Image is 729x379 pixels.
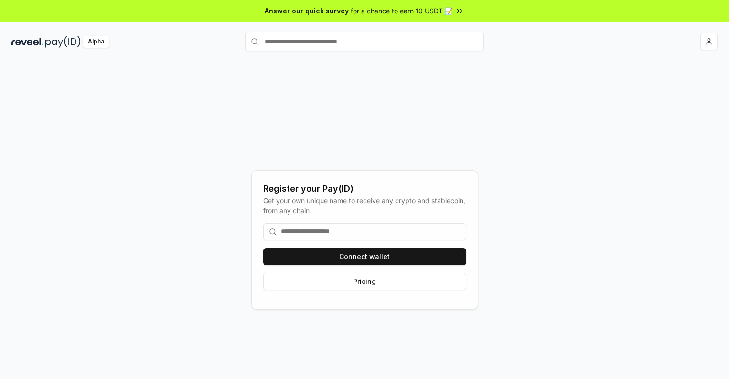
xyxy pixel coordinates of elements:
div: Register your Pay(ID) [263,182,466,195]
button: Connect wallet [263,248,466,265]
div: Alpha [83,36,109,48]
img: pay_id [45,36,81,48]
button: Pricing [263,273,466,290]
span: for a chance to earn 10 USDT 📝 [351,6,453,16]
div: Get your own unique name to receive any crypto and stablecoin, from any chain [263,195,466,216]
span: Answer our quick survey [265,6,349,16]
img: reveel_dark [11,36,43,48]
